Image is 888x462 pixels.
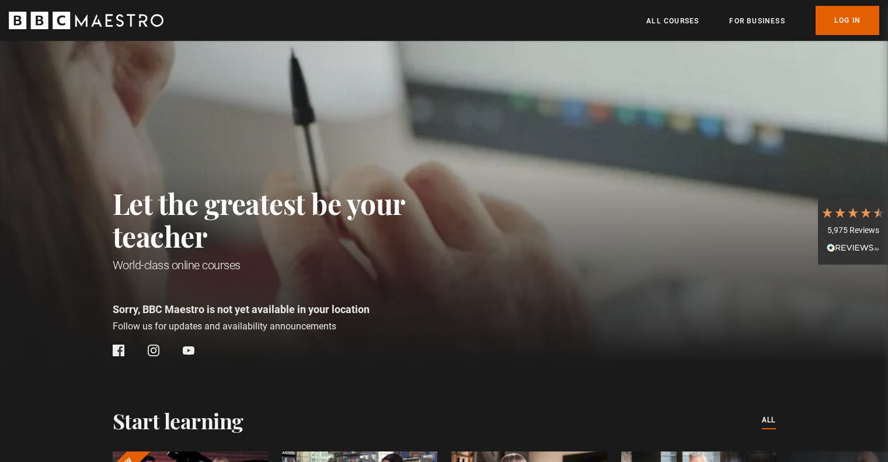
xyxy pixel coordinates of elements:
a: Log In [816,6,879,35]
h1: World-class online courses [113,257,457,273]
p: Sorry, BBC Maestro is not yet available in your location [113,301,457,317]
a: For business [729,15,785,27]
svg: BBC Maestro [9,12,163,29]
div: 4.7 Stars [821,206,885,219]
div: 5,975 ReviewsRead All Reviews [818,197,888,265]
h2: Let the greatest be your teacher [113,187,457,252]
div: Read All Reviews [821,242,885,256]
nav: Primary [646,6,879,35]
h2: Start learning [113,408,243,433]
p: Follow us for updates and availability announcements [113,319,457,334]
div: 5,975 Reviews [821,225,885,237]
a: All Courses [646,15,699,27]
img: REVIEWS.io [827,244,879,252]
